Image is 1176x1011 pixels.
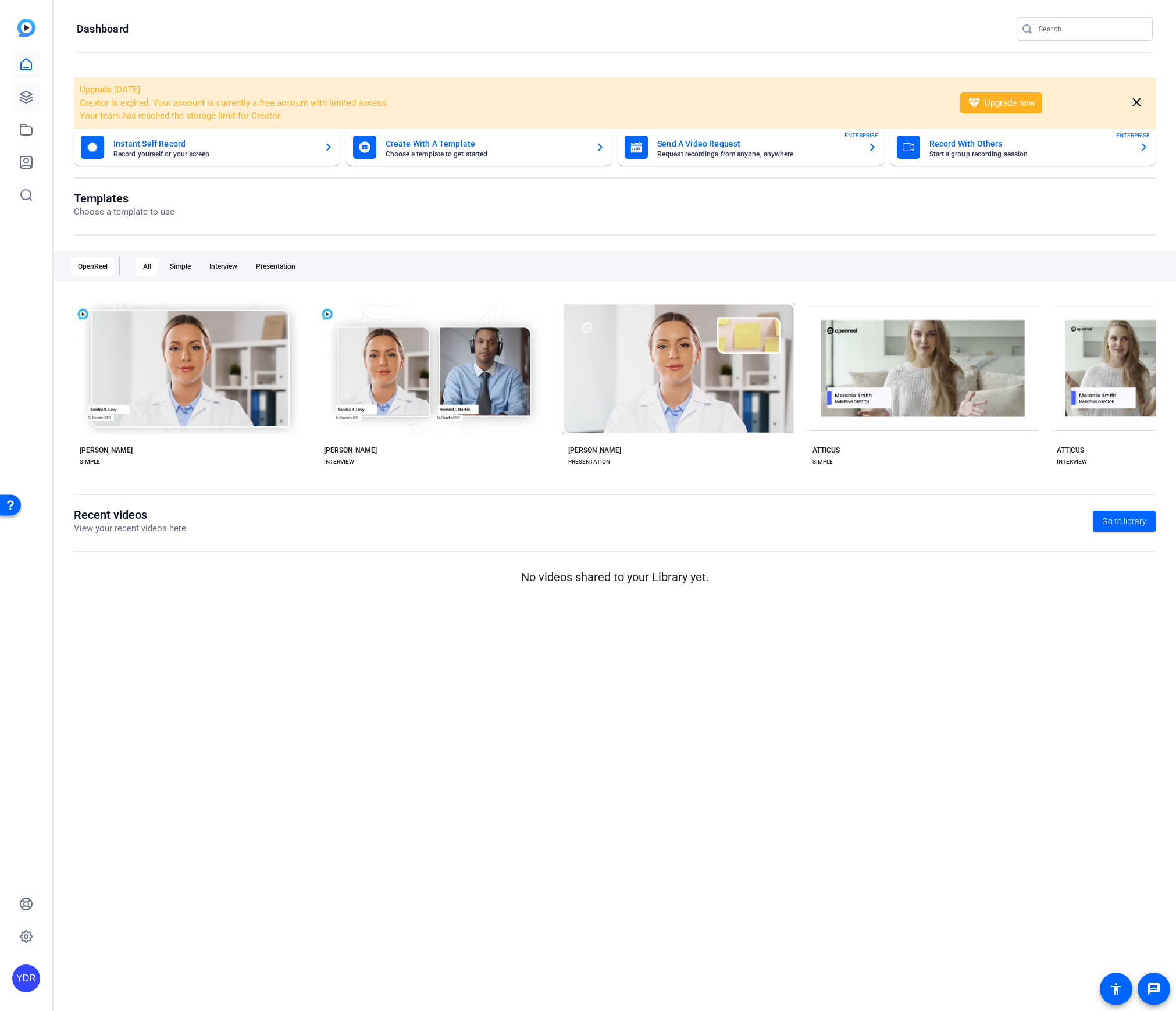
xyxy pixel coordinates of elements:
mat-card-title: Send A Video Request [657,137,858,151]
div: Simple [163,257,198,276]
div: INTERVIEW [324,457,354,467]
a: Go to library [1093,511,1156,532]
mat-icon: message [1147,982,1161,996]
div: Interview [202,257,244,276]
button: Create With A TemplateChoose a template to get started [346,129,612,166]
mat-icon: accessibility [1109,982,1123,996]
button: Record With OthersStart a group recording sessionENTERPRISE [890,129,1156,166]
div: YDR [12,964,40,992]
button: Send A Video RequestRequest recordings from anyone, anywhereENTERPRISE [618,129,884,166]
div: [PERSON_NAME] [568,446,621,455]
li: Your team has reached the storage limit for Creator. [80,109,945,123]
h1: Templates [74,191,174,205]
mat-card-subtitle: Record yourself or your screen [113,151,315,158]
p: Choose a template to use [74,205,174,219]
div: ATTICUS [1057,446,1084,455]
mat-card-title: Record With Others [929,137,1131,151]
mat-card-subtitle: Choose a template to get started [386,151,587,158]
div: All [136,257,158,276]
p: No videos shared to your Library yet. [74,568,1156,586]
h1: Dashboard [77,22,129,36]
div: [PERSON_NAME] [80,446,133,455]
mat-card-title: Instant Self Record [113,137,315,151]
div: PRESENTATION [568,457,610,467]
span: ENTERPRISE [1116,131,1150,140]
div: OpenReel [71,257,115,276]
mat-card-subtitle: Request recordings from anyone, anywhere [657,151,858,158]
div: INTERVIEW [1057,457,1087,467]
img: blue-gradient.svg [17,19,35,37]
button: Instant Self RecordRecord yourself or your screen [74,129,340,166]
li: Creator is expired. Your account is currently a free account with limited access. [80,97,945,110]
div: [PERSON_NAME] [324,446,377,455]
span: Go to library [1102,515,1146,528]
mat-icon: diamond [967,96,981,110]
mat-icon: close [1129,95,1144,110]
div: ATTICUS [812,446,840,455]
div: SIMPLE [812,457,833,467]
h1: Recent videos [74,508,186,522]
span: Upgrade [DATE] [80,84,140,95]
span: ENTERPRISE [844,131,878,140]
mat-card-subtitle: Start a group recording session [929,151,1131,158]
button: Upgrade now [960,92,1042,113]
input: Search [1039,22,1143,36]
mat-card-title: Create With A Template [386,137,587,151]
div: Presentation [249,257,302,276]
div: SIMPLE [80,457,100,467]
p: View your recent videos here [74,522,186,535]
